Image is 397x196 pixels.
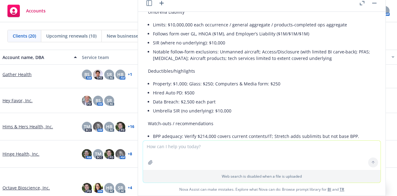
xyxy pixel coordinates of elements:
[128,152,132,156] a: + 8
[106,185,112,191] span: HB
[147,174,377,179] p: Web search is disabled when a file is uploaded
[82,183,92,193] img: photo
[82,54,156,61] div: Service team
[2,151,39,157] a: Hinge Health, Inc.
[2,185,50,191] a: Octave Bioscience, Inc.
[96,97,101,104] span: BS
[95,151,101,157] span: TM
[26,8,46,13] span: Accounts
[117,71,123,78] span: HB
[13,33,36,39] span: Clients (20)
[84,123,90,130] span: TM
[153,29,376,38] li: Follows form over GL, HNOA ($1M), and Employer’s Liability ($1M/$1M/$1M)
[153,132,376,141] li: BPP adequacy: Verify $214,000 covers current contents/IT; Stretch adds sublimits but not base BPP.
[5,2,48,20] a: Accounts
[106,123,112,130] span: HB
[148,9,376,15] p: Umbrella Liability
[153,79,376,88] li: Property: $1,000; Glass: $250; Computers & Media form: $250
[340,187,344,192] a: TR
[107,97,112,104] span: SR
[128,125,134,129] a: + 16
[118,185,123,191] span: SR
[84,71,90,78] span: BS
[153,106,376,115] li: Umbrella SIR (no underlying): $10,000
[107,33,147,39] span: New businesses (1)
[141,183,383,196] span: Nova Assist can make mistakes. Explore what Nova can do: Browse prompt library for and
[93,70,103,80] img: photo
[82,96,92,106] img: photo
[2,54,70,61] div: Account name, DBA
[82,149,92,159] img: photo
[153,88,376,97] li: Hired Auto PD: $500
[104,149,114,159] img: photo
[46,33,96,39] span: Upcoming renewals (10)
[128,186,132,190] a: + 4
[107,71,112,78] span: SR
[153,38,376,47] li: SIR (where no underlying): $10,000
[115,149,125,159] img: photo
[2,71,32,78] a: Gather Health
[115,122,125,132] img: photo
[328,187,331,192] a: BI
[153,97,376,106] li: Data Breach: $2,500 each part
[148,120,376,127] p: Watch‑outs / recommendations
[153,20,376,29] li: Limits: $10,000,000 each occurrence / general aggregate / products‑completed ops aggregate
[2,123,53,130] a: Hims & Hers Health, Inc.
[93,183,103,193] img: photo
[79,50,159,65] button: Service team
[2,97,33,104] a: Hey Favor, Inc.
[148,68,376,74] p: Deductibles/highlights
[153,47,376,63] li: Notable follow‑form exclusions: Unmanned aircraft; Access/Disclosure (with limited BI carve‑back)...
[93,122,103,132] img: photo
[128,73,132,76] a: + 1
